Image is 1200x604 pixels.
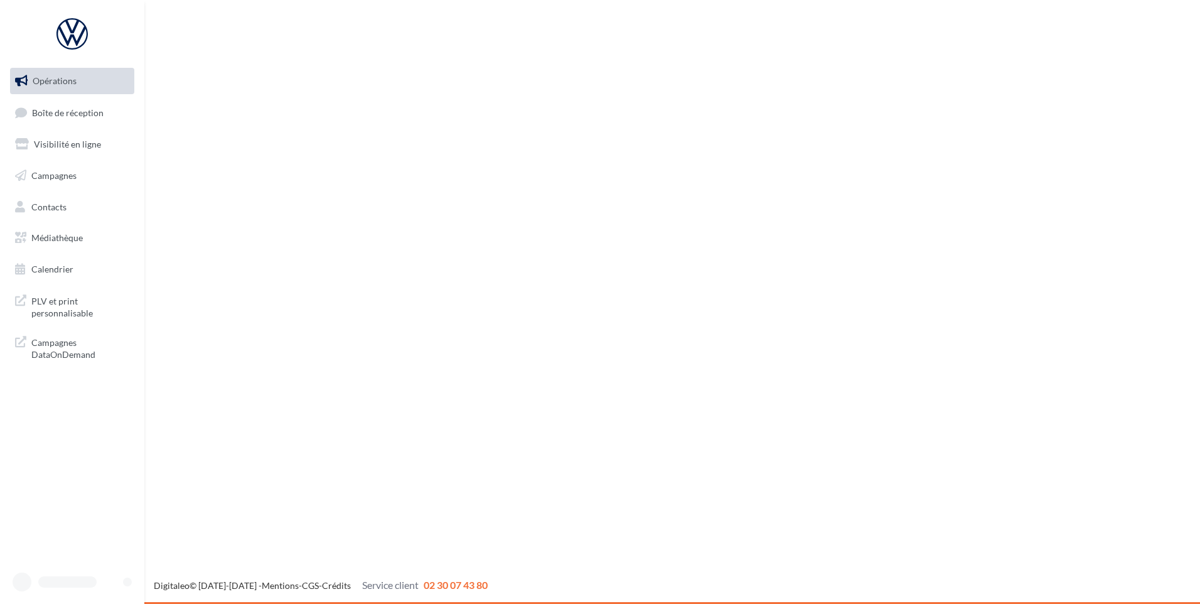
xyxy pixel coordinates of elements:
span: PLV et print personnalisable [31,293,129,320]
a: Visibilité en ligne [8,131,137,158]
a: Campagnes [8,163,137,189]
a: PLV et print personnalisable [8,288,137,325]
a: Contacts [8,194,137,220]
span: Campagnes DataOnDemand [31,334,129,361]
span: Opérations [33,75,77,86]
span: Visibilité en ligne [34,139,101,149]
a: Médiathèque [8,225,137,251]
span: Campagnes [31,170,77,181]
a: Boîte de réception [8,99,137,126]
span: 02 30 07 43 80 [424,579,488,591]
span: Calendrier [31,264,73,274]
span: © [DATE]-[DATE] - - - [154,580,488,591]
span: Service client [362,579,419,591]
a: Calendrier [8,256,137,283]
a: Crédits [322,580,351,591]
span: Boîte de réception [32,107,104,117]
a: Digitaleo [154,580,190,591]
span: Médiathèque [31,232,83,243]
a: Opérations [8,68,137,94]
span: Contacts [31,201,67,212]
a: Mentions [262,580,299,591]
a: CGS [302,580,319,591]
a: Campagnes DataOnDemand [8,329,137,366]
